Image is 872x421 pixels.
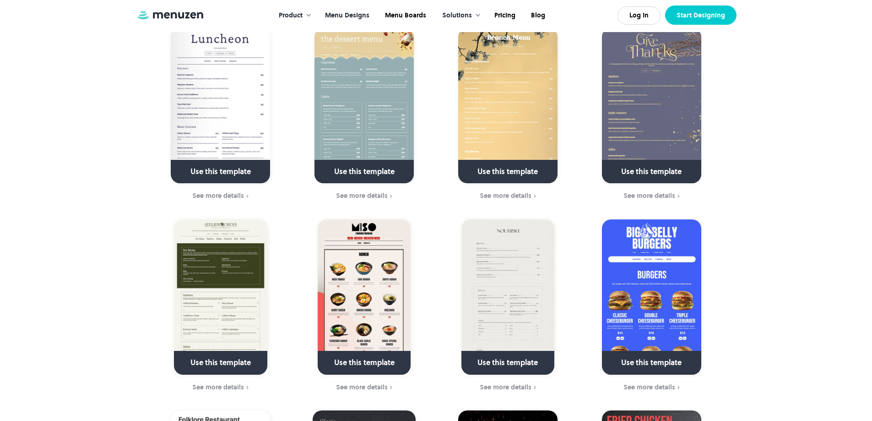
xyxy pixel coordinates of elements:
div: See more details [192,192,244,199]
a: Use this template [318,219,411,375]
a: Use this template [314,28,414,183]
div: See more details [623,383,675,391]
a: See more details [298,383,430,393]
div: Solutions [442,11,472,21]
a: See more details [298,191,430,201]
div: See more details [192,383,244,391]
a: See more details [155,191,287,201]
a: See more details [155,383,287,393]
div: See more details [336,383,388,391]
a: Log In [617,6,661,25]
a: See more details [585,191,718,201]
a: See more details [442,383,574,393]
a: Menu Boards [376,1,433,30]
div: Product [279,11,303,21]
a: Use this template [171,28,270,183]
div: Solutions [433,1,486,30]
div: See more details [480,192,531,199]
div: See more details [336,192,388,199]
a: See more details [442,191,574,201]
div: Product [270,1,316,30]
a: Use this template [461,219,554,375]
div: See more details [623,192,675,199]
a: Use this template [602,219,701,375]
a: Use this template [174,219,267,375]
a: See more details [585,383,718,393]
a: Pricing [486,1,522,30]
a: Blog [522,1,552,30]
div: See more details [480,383,531,391]
a: Menu Designs [316,1,376,30]
a: Start Designing [665,5,737,25]
a: Use this template [602,28,701,183]
a: Use this template [458,28,558,183]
